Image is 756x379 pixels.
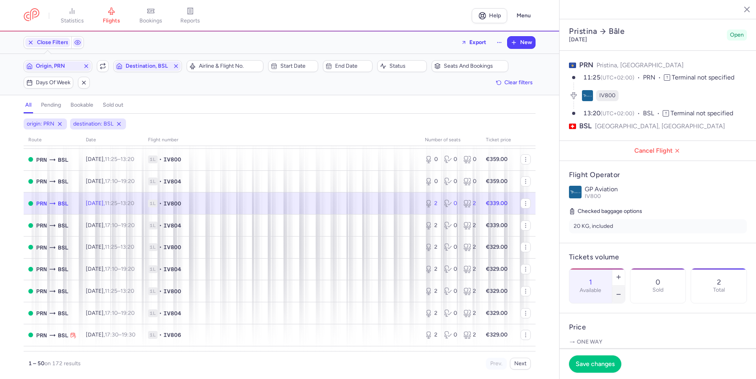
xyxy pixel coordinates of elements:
[139,17,162,24] span: bookings
[120,156,134,163] time: 13:20
[28,223,33,228] span: OPEN
[159,265,162,273] span: •
[28,179,33,184] span: OPEN
[163,265,181,273] span: IV804
[163,243,181,251] span: IV800
[425,222,438,229] div: 2
[481,134,516,146] th: Ticket price
[420,134,481,146] th: number of seats
[717,278,721,286] p: 2
[425,177,438,185] div: 0
[105,156,117,163] time: 11:25
[425,331,438,339] div: 2
[569,338,747,346] p: One way
[569,36,587,43] time: [DATE]
[28,311,33,316] span: OPEN
[599,92,615,100] span: IV800
[663,110,669,116] span: T
[268,60,318,72] button: Start date
[86,200,134,207] span: [DATE],
[163,177,181,185] span: IV804
[569,348,656,357] label: Price
[58,199,69,208] span: Euroairport Swiss, Bâle, Switzerland
[36,287,47,296] span: Pristina International, Pristina, Kosovo
[569,26,724,36] h2: Pristina Bâle
[121,178,135,185] time: 19:20
[425,155,438,163] div: 0
[143,134,420,146] th: Flight number
[105,200,117,207] time: 11:25
[432,60,508,72] button: Seats and bookings
[86,156,134,163] span: [DATE],
[569,355,621,373] button: Save changes
[131,7,170,24] a: bookings
[120,288,134,294] time: 13:20
[86,178,135,185] span: [DATE],
[463,222,476,229] div: 2
[643,109,663,118] span: BSL
[58,287,69,296] span: Euroairport Swiss, Bâle, Switzerland
[148,331,157,339] span: 1L
[486,288,508,294] strong: €329.00
[36,199,47,208] span: PRN
[600,110,634,117] span: (UTC+02:00)
[671,109,733,117] span: Terminal not specified
[463,243,476,251] div: 2
[463,287,476,295] div: 2
[148,222,157,229] span: 1L
[579,121,592,131] span: BSL
[58,265,69,274] span: Euroairport Swiss, Bâle, Switzerland
[597,61,684,69] span: Pristina, [GEOGRAPHIC_DATA]
[444,265,457,273] div: 0
[70,102,93,109] h4: bookable
[469,39,486,45] span: Export
[520,39,532,46] span: New
[113,60,182,72] button: Destination, BSL
[569,219,747,233] li: 20 KG, included
[105,222,135,229] span: –
[121,266,135,272] time: 19:20
[37,39,69,46] span: Close Filters
[569,207,747,216] h5: Checked baggage options
[579,61,593,69] span: PRN
[105,178,135,185] span: –
[105,266,118,272] time: 17:10
[163,309,181,317] span: IV804
[672,74,734,81] span: Terminal not specified
[36,309,47,318] span: Pristina International, Pristina, Kosovo
[86,222,135,229] span: [DATE],
[105,288,134,294] span: –
[36,331,47,340] span: PRN
[36,221,47,230] span: PRN
[569,323,747,332] h4: Price
[159,309,162,317] span: •
[456,36,491,49] button: Export
[28,333,33,337] span: OPEN
[105,156,134,163] span: –
[159,177,162,185] span: •
[105,244,134,250] span: –
[36,243,47,252] span: Pristina International, Pristina, Kosovo
[444,243,457,251] div: 0
[472,8,507,23] a: Help
[486,358,507,370] button: Prev.
[508,37,535,48] button: New
[180,17,200,24] span: reports
[28,157,33,162] span: OPEN
[280,63,315,69] span: Start date
[148,265,157,273] span: 1L
[713,287,725,293] p: Total
[105,310,118,316] time: 17:10
[504,79,533,85] span: Clear filters
[463,155,476,163] div: 0
[36,265,47,274] span: Pristina International, Pristina, Kosovo
[28,245,33,250] span: OPEN
[569,170,747,179] h4: Flight Operator
[121,222,135,229] time: 19:20
[510,358,531,370] button: Next
[486,310,508,316] strong: €329.00
[121,310,135,316] time: 19:20
[463,200,476,207] div: 2
[148,177,157,185] span: 1L
[163,287,181,295] span: IV800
